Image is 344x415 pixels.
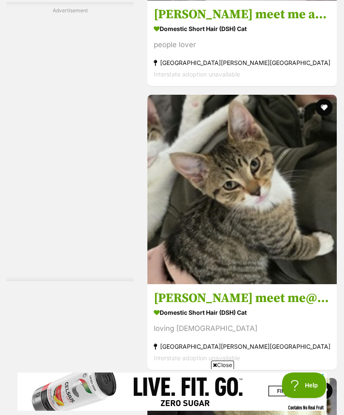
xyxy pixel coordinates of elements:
[154,57,330,69] strong: [GEOGRAPHIC_DATA][PERSON_NAME][GEOGRAPHIC_DATA]
[316,99,333,116] button: favourite
[147,284,337,370] a: [PERSON_NAME] meet me@carrum downs petstock store Domestic Short Hair (DSH) Cat loving [DEMOGRAPH...
[6,2,134,281] div: Advertisement
[154,290,330,306] h3: [PERSON_NAME] meet me@carrum downs petstock store
[211,361,234,369] span: Close
[154,341,330,352] strong: [GEOGRAPHIC_DATA][PERSON_NAME][GEOGRAPHIC_DATA]
[154,354,240,361] span: Interstate adoption unavailable
[17,373,327,411] iframe: Advertisement
[154,323,330,334] div: loving [DEMOGRAPHIC_DATA]
[36,18,104,273] iframe: Advertisement
[154,7,330,23] h3: [PERSON_NAME] meet me at [GEOGRAPHIC_DATA] store
[147,0,337,87] a: [PERSON_NAME] meet me at [GEOGRAPHIC_DATA] store Domestic Short Hair (DSH) Cat people lover [GEOG...
[282,373,327,398] iframe: Help Scout Beacon - Open
[154,23,330,35] strong: Domestic Short Hair (DSH) Cat
[154,71,240,78] span: Interstate adoption unavailable
[154,306,330,319] strong: Domestic Short Hair (DSH) Cat
[147,95,337,284] img: juliet meet me@carrum downs petstock store - Domestic Short Hair (DSH) Cat
[154,40,330,51] div: people lover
